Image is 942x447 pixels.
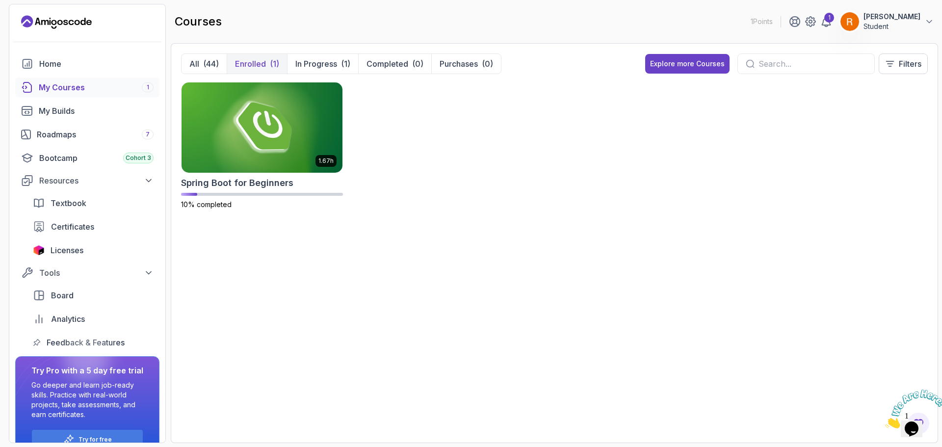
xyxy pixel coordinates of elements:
div: (44) [203,58,219,70]
div: (1) [270,58,279,70]
span: Licenses [51,244,83,256]
a: textbook [27,193,159,213]
span: 1 [4,4,8,12]
a: home [15,54,159,74]
span: Board [51,289,74,301]
div: 1 [824,13,834,23]
div: (0) [412,58,423,70]
button: Explore more Courses [645,54,730,74]
p: Purchases [440,58,478,70]
div: Home [39,58,154,70]
span: Analytics [51,313,85,325]
a: builds [15,101,159,121]
a: feedback [27,333,159,352]
a: certificates [27,217,159,237]
a: 1 [820,16,832,27]
div: (0) [482,58,493,70]
button: Filters [879,53,928,74]
button: All(44) [182,54,227,74]
iframe: chat widget [881,386,942,432]
input: Search... [759,58,866,70]
a: Try for free [78,436,112,444]
div: Roadmaps [37,129,154,140]
span: 10% completed [181,200,232,209]
div: My Courses [39,81,154,93]
div: Tools [39,267,154,279]
button: user profile image[PERSON_NAME]Student [840,12,934,31]
img: user profile image [840,12,859,31]
button: Resources [15,172,159,189]
a: board [27,286,159,305]
p: Completed [366,58,408,70]
a: bootcamp [15,148,159,168]
p: 1.67h [318,157,334,165]
a: licenses [27,240,159,260]
div: My Builds [39,105,154,117]
button: Completed(0) [358,54,431,74]
a: roadmaps [15,125,159,144]
p: Go deeper and learn job-ready skills. Practice with real-world projects, take assessments, and ea... [31,380,143,420]
a: courses [15,78,159,97]
p: In Progress [295,58,337,70]
span: Cohort 3 [126,154,151,162]
img: Spring Boot for Beginners card [182,82,342,173]
p: All [189,58,199,70]
div: (1) [341,58,350,70]
h2: courses [175,14,222,29]
h2: Spring Boot for Beginners [181,176,293,190]
div: Resources [39,175,154,186]
p: [PERSON_NAME] [863,12,920,22]
p: Enrolled [235,58,266,70]
span: Certificates [51,221,94,233]
div: Bootcamp [39,152,154,164]
button: Purchases(0) [431,54,501,74]
span: 7 [146,131,150,138]
p: Student [863,22,920,31]
a: Landing page [21,14,92,30]
span: Feedback & Features [47,337,125,348]
a: analytics [27,309,159,329]
img: Chat attention grabber [4,4,65,43]
button: In Progress(1) [287,54,358,74]
p: 1 Points [751,17,773,26]
button: Tools [15,264,159,282]
img: jetbrains icon [33,245,45,255]
span: Textbook [51,197,86,209]
button: Enrolled(1) [227,54,287,74]
div: Explore more Courses [650,59,725,69]
p: Filters [899,58,921,70]
span: 1 [147,83,149,91]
